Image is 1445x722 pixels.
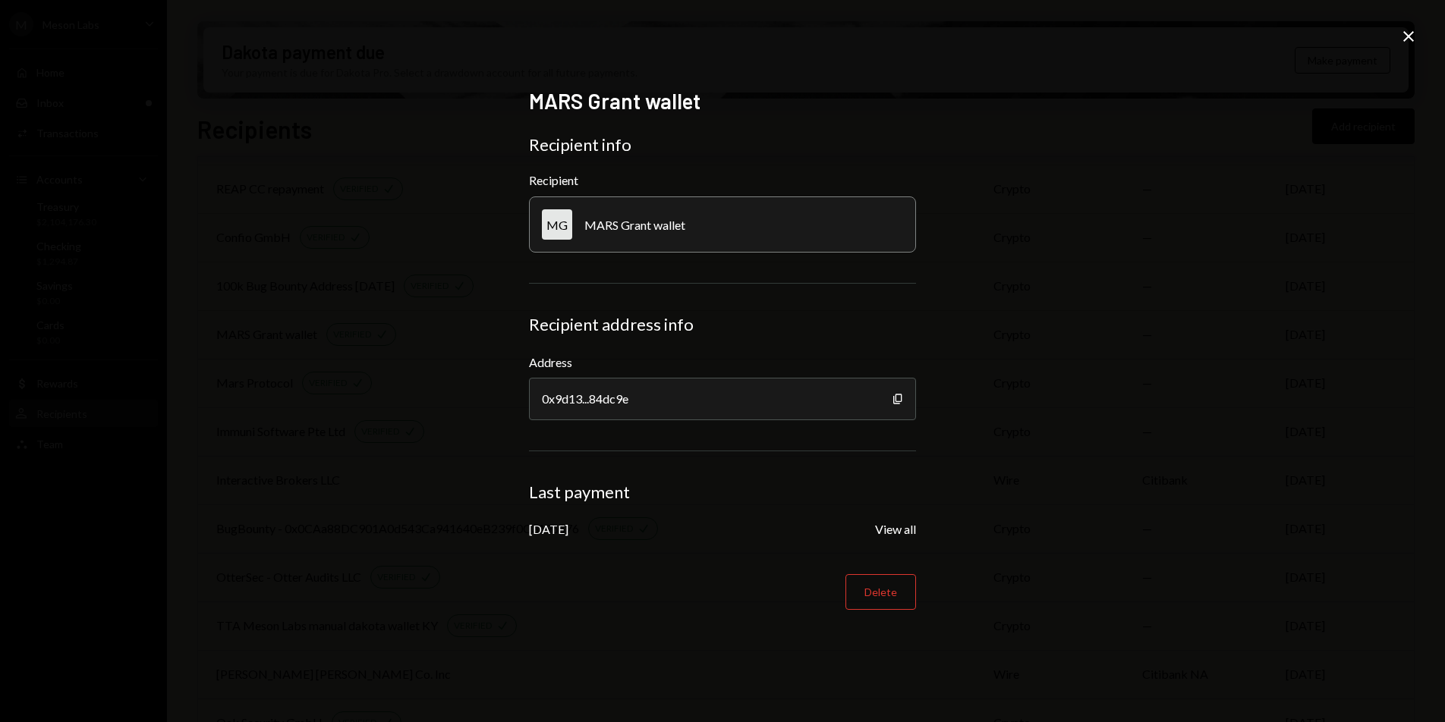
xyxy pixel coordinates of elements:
div: Recipient address info [529,314,916,335]
h2: MARS Grant wallet [529,86,916,116]
div: 0x9d13...84dc9e [529,378,916,420]
div: Recipient info [529,134,916,155]
button: View all [875,522,916,538]
button: Delete [845,574,916,610]
div: [DATE] [529,522,568,536]
div: MARS Grant wallet [584,218,685,232]
label: Address [529,353,916,372]
div: Last payment [529,482,916,503]
div: MG [542,209,572,240]
div: Recipient [529,173,916,187]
